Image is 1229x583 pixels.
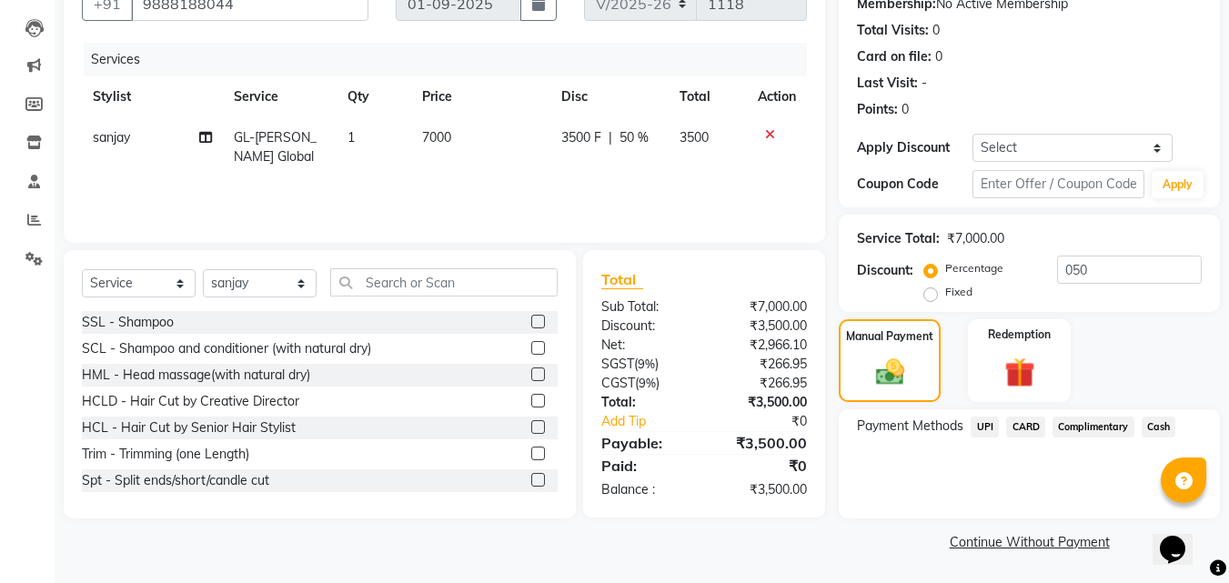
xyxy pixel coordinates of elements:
[724,412,821,431] div: ₹0
[857,100,898,119] div: Points:
[704,393,821,412] div: ₹3,500.00
[857,175,972,194] div: Coupon Code
[82,471,269,490] div: Spt - Split ends/short/candle cut
[337,76,412,117] th: Qty
[550,76,670,117] th: Disc
[620,128,649,147] span: 50 %
[639,376,656,390] span: 9%
[588,432,704,454] div: Payable:
[704,480,821,499] div: ₹3,500.00
[669,76,747,117] th: Total
[704,455,821,477] div: ₹0
[348,129,355,146] span: 1
[82,392,299,411] div: HCLD - Hair Cut by Creative Director
[82,418,296,437] div: HCL - Hair Cut by Senior Hair Stylist
[857,229,940,248] div: Service Total:
[82,366,310,385] div: HML - Head massage(with natural dry)
[680,129,709,146] span: 3500
[857,74,918,93] div: Last Visit:
[857,261,913,280] div: Discount:
[588,455,704,477] div: Paid:
[234,129,317,165] span: GL-[PERSON_NAME] Global
[842,533,1216,552] a: Continue Without Payment
[945,260,1003,276] label: Percentage
[588,412,723,431] a: Add Tip
[601,375,635,391] span: CGST
[1152,171,1204,198] button: Apply
[971,417,999,437] span: UPI
[932,21,940,40] div: 0
[704,432,821,454] div: ₹3,500.00
[82,76,223,117] th: Stylist
[1142,417,1176,437] span: Cash
[601,270,643,289] span: Total
[588,297,704,317] div: Sub Total:
[588,336,704,355] div: Net:
[588,480,704,499] div: Balance :
[561,128,601,147] span: 3500 F
[1153,510,1211,565] iframe: chat widget
[609,128,612,147] span: |
[867,356,913,388] img: _cash.svg
[945,284,972,300] label: Fixed
[995,354,1044,391] img: _gift.svg
[857,47,932,66] div: Card on file:
[84,43,821,76] div: Services
[588,317,704,336] div: Discount:
[82,339,371,358] div: SCL - Shampoo and conditioner (with natural dry)
[922,74,927,93] div: -
[704,297,821,317] div: ₹7,000.00
[947,229,1004,248] div: ₹7,000.00
[422,129,451,146] span: 7000
[93,129,130,146] span: sanjay
[588,393,704,412] div: Total:
[747,76,807,117] th: Action
[1006,417,1045,437] span: CARD
[857,417,963,436] span: Payment Methods
[638,357,655,371] span: 9%
[601,356,634,372] span: SGST
[846,328,933,345] label: Manual Payment
[330,268,558,297] input: Search or Scan
[82,313,174,332] div: SSL - Shampoo
[972,170,1144,198] input: Enter Offer / Coupon Code
[588,374,704,393] div: ( )
[988,327,1051,343] label: Redemption
[411,76,549,117] th: Price
[223,76,336,117] th: Service
[704,317,821,336] div: ₹3,500.00
[588,355,704,374] div: ( )
[902,100,909,119] div: 0
[704,374,821,393] div: ₹266.95
[1053,417,1134,437] span: Complimentary
[704,336,821,355] div: ₹2,966.10
[857,138,972,157] div: Apply Discount
[857,21,929,40] div: Total Visits:
[935,47,942,66] div: 0
[704,355,821,374] div: ₹266.95
[82,445,249,464] div: Trim - Trimming (one Length)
